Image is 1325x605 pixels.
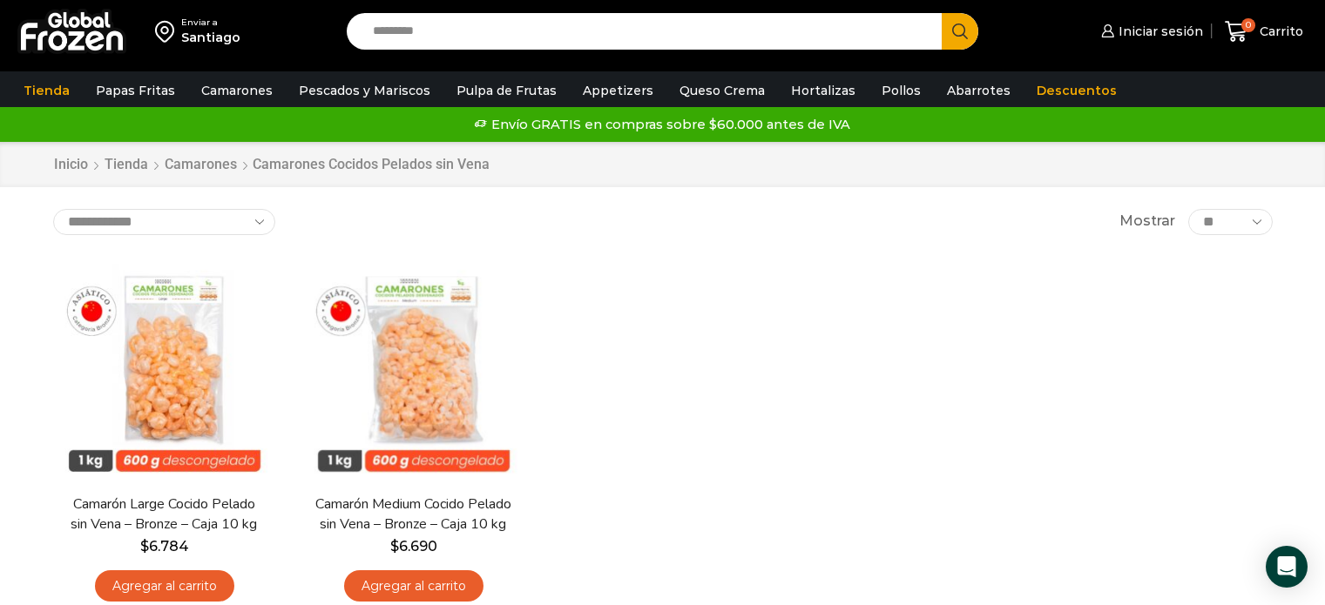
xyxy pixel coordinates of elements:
[15,74,78,107] a: Tienda
[87,74,184,107] a: Papas Fritas
[671,74,774,107] a: Queso Crema
[140,538,149,555] span: $
[53,155,89,175] a: Inicio
[390,538,437,555] bdi: 6.690
[155,17,181,46] img: address-field-icon.svg
[64,494,264,534] a: Camarón Large Cocido Pelado sin Vena – Bronze – Caja 10 kg
[1097,14,1203,49] a: Iniciar sesión
[448,74,565,107] a: Pulpa de Frutas
[164,155,238,175] a: Camarones
[344,570,483,602] a: Agregar al carrito: “Camarón Medium Cocido Pelado sin Vena - Bronze - Caja 10 kg”
[140,538,189,555] bdi: 6.784
[1241,18,1255,32] span: 0
[1255,23,1303,40] span: Carrito
[1220,11,1308,52] a: 0 Carrito
[1266,546,1308,588] div: Open Intercom Messenger
[1114,23,1203,40] span: Iniciar sesión
[95,570,234,602] a: Agregar al carrito: “Camarón Large Cocido Pelado sin Vena - Bronze - Caja 10 kg”
[253,156,490,172] h1: Camarones Cocidos Pelados sin Vena
[390,538,399,555] span: $
[290,74,439,107] a: Pescados y Mariscos
[104,155,149,175] a: Tienda
[193,74,281,107] a: Camarones
[938,74,1019,107] a: Abarrotes
[782,74,864,107] a: Hortalizas
[574,74,662,107] a: Appetizers
[181,29,240,46] div: Santiago
[53,155,490,175] nav: Breadcrumb
[53,209,275,235] select: Pedido de la tienda
[873,74,930,107] a: Pollos
[181,17,240,29] div: Enviar a
[1028,74,1126,107] a: Descuentos
[942,13,978,50] button: Search button
[313,494,513,534] a: Camarón Medium Cocido Pelado sin Vena – Bronze – Caja 10 kg
[1119,212,1175,232] span: Mostrar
